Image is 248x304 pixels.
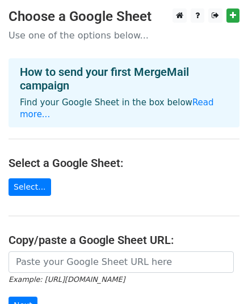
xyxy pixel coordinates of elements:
small: Example: [URL][DOMAIN_NAME] [9,275,125,284]
h4: Select a Google Sheet: [9,156,239,170]
p: Use one of the options below... [9,29,239,41]
a: Read more... [20,97,214,119]
a: Select... [9,178,51,196]
h4: How to send your first MergeMail campaign [20,65,228,92]
p: Find your Google Sheet in the box below [20,97,228,121]
input: Paste your Google Sheet URL here [9,251,234,273]
h4: Copy/paste a Google Sheet URL: [9,233,239,247]
h3: Choose a Google Sheet [9,8,239,25]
